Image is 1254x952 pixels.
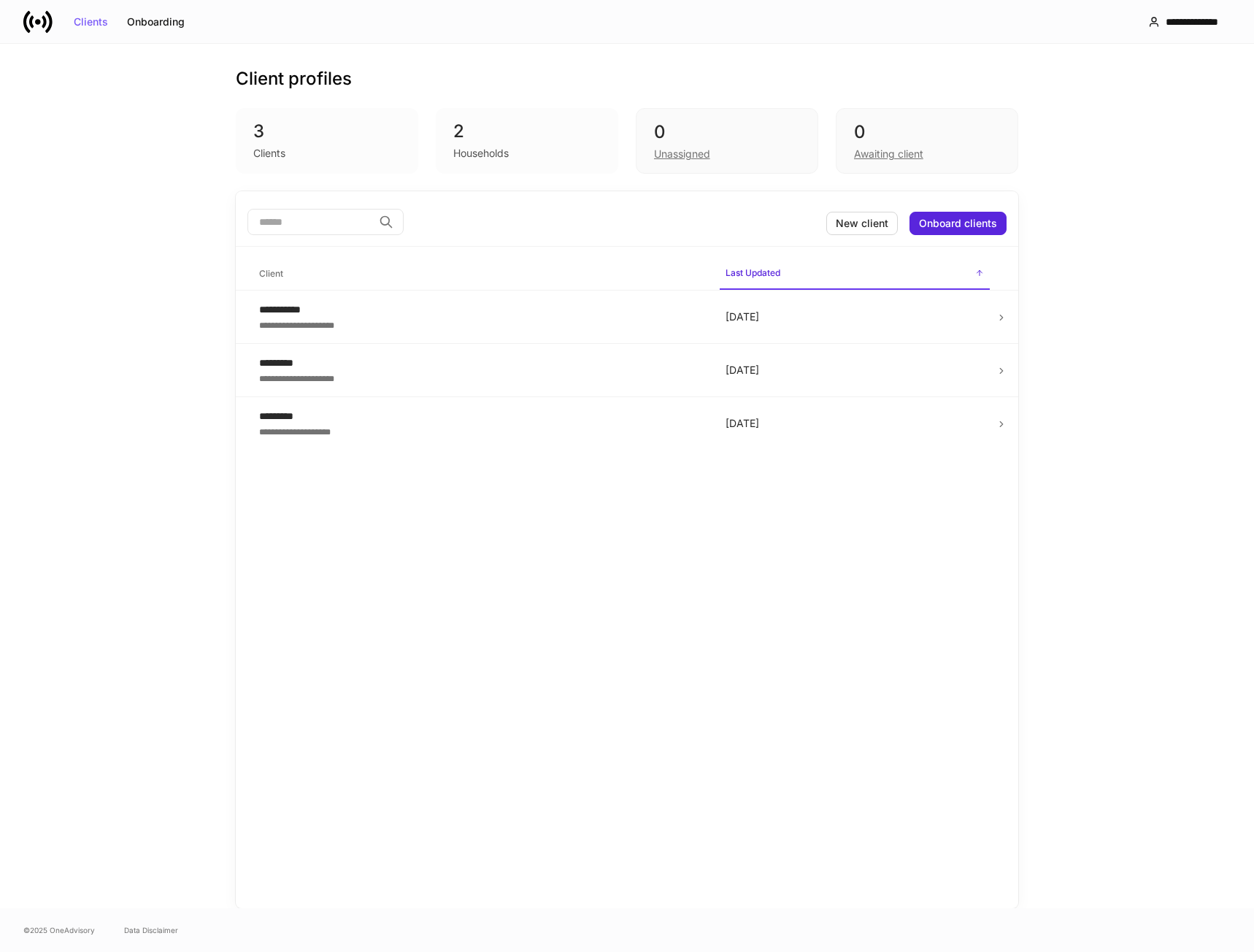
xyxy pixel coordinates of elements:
h6: Last Updated [726,266,780,280]
div: Clients [74,17,108,27]
button: New client [826,212,898,235]
div: Unassigned [654,147,710,161]
span: © 2025 OneAdvisory [23,924,95,936]
span: Client [253,259,708,289]
p: [DATE] [726,416,984,431]
div: 2 [453,120,601,143]
div: 0 [854,120,1000,144]
button: Onboard clients [909,212,1007,235]
p: [DATE] [726,310,984,324]
div: Awaiting client [854,147,923,161]
h3: Client profiles [236,67,352,91]
div: 3 [253,120,401,143]
div: New client [836,218,888,229]
div: 0 [654,120,800,144]
div: Onboarding [127,17,185,27]
button: Onboarding [118,10,194,34]
span: Last Updated [720,258,990,290]
div: Onboard clients [919,218,997,229]
div: 0Unassigned [636,108,818,174]
button: Clients [64,10,118,34]
div: Clients [253,146,285,161]
div: 0Awaiting client [836,108,1018,174]
h6: Client [259,266,283,280]
p: [DATE] [726,363,984,377]
div: Households [453,146,509,161]
a: Data Disclaimer [124,924,178,936]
